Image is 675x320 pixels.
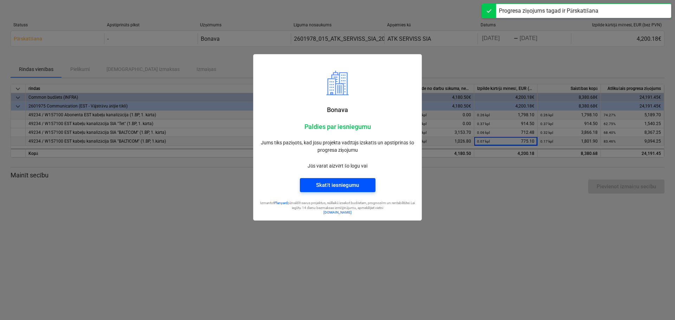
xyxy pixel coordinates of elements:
[300,178,375,192] button: Skatīt iesniegumu
[499,7,598,15] div: Progresa ziņojums tagad ir Pārskatīšana
[316,181,359,190] div: Skatīt iesniegumu
[274,201,288,205] a: Planyard
[259,162,416,170] p: Jūs varat aizvērt šo logu vai
[259,106,416,114] p: Bonava
[323,210,352,214] a: [DOMAIN_NAME]
[259,201,416,210] p: Izmantot pārvaldīt savus projektus, reāllaikā izsekot budžetam, prognozēm un rentabilitātei. Lai ...
[259,123,416,131] p: Paldies par iesniegumu
[259,139,416,154] p: Jums tiks paziņots, kad jūsu projekta vadītājs izskatīs un apstiprinās šo progresa ziņojumu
